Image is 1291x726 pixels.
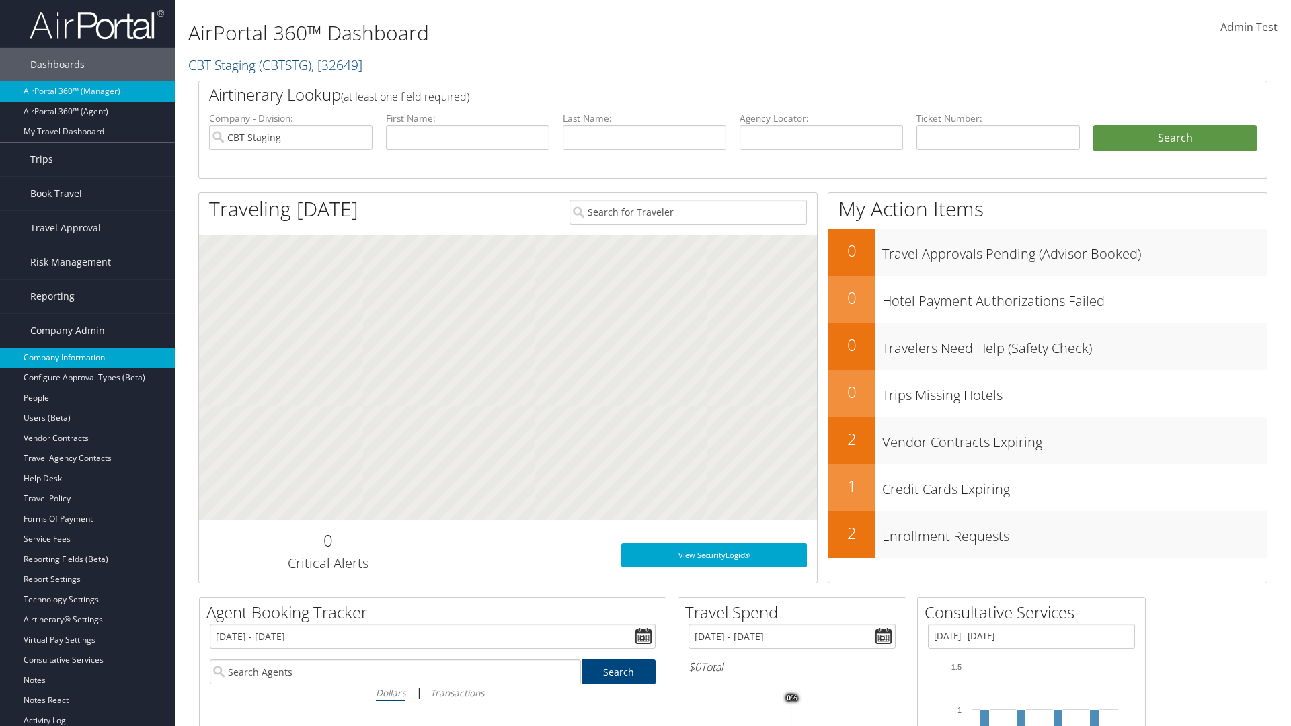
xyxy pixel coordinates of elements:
label: Ticket Number: [916,112,1080,125]
tspan: 0% [787,694,797,702]
h2: 0 [828,239,875,262]
input: Search for Traveler [570,200,807,225]
div: | [210,684,656,701]
h2: 1 [828,475,875,497]
h2: Agent Booking Tracker [206,601,666,624]
span: , [ 32649 ] [311,56,362,74]
a: 2Enrollment Requests [828,511,1267,558]
span: ( CBTSTG ) [259,56,311,74]
a: 0Travelers Need Help (Safety Check) [828,323,1267,370]
a: View SecurityLogic® [621,543,807,567]
a: 2Vendor Contracts Expiring [828,417,1267,464]
tspan: 1.5 [951,663,962,671]
h3: Travelers Need Help (Safety Check) [882,332,1267,358]
i: Dollars [376,686,405,699]
i: Transactions [430,686,484,699]
a: 1Credit Cards Expiring [828,464,1267,511]
h3: Hotel Payment Authorizations Failed [882,285,1267,311]
span: Company Admin [30,314,105,348]
h1: My Action Items [828,195,1267,223]
span: Risk Management [30,245,111,279]
label: Company - Division: [209,112,373,125]
span: Travel Approval [30,211,101,245]
h2: 0 [828,286,875,309]
tspan: 1 [957,706,962,714]
img: airportal-logo.png [30,9,164,40]
h2: 0 [828,380,875,403]
h2: 2 [828,522,875,544]
a: 0Hotel Payment Authorizations Failed [828,276,1267,323]
input: Search Agents [210,659,581,684]
label: First Name: [386,112,549,125]
h1: AirPortal 360™ Dashboard [188,19,914,47]
span: Reporting [30,280,75,313]
h2: 2 [828,428,875,450]
h2: Airtinerary Lookup [209,83,1168,106]
h3: Critical Alerts [209,554,446,573]
label: Last Name: [563,112,726,125]
span: Trips [30,143,53,176]
h3: Travel Approvals Pending (Advisor Booked) [882,238,1267,264]
h3: Vendor Contracts Expiring [882,426,1267,452]
h3: Enrollment Requests [882,520,1267,546]
a: 0Travel Approvals Pending (Advisor Booked) [828,229,1267,276]
span: (at least one field required) [341,89,469,104]
button: Search [1093,125,1257,152]
label: Agency Locator: [740,112,903,125]
h6: Total [689,659,896,674]
span: Book Travel [30,177,82,210]
span: Dashboards [30,48,85,81]
h3: Credit Cards Expiring [882,473,1267,499]
h2: 0 [828,333,875,356]
span: Admin Test [1220,19,1278,34]
a: Search [582,659,656,684]
h2: Consultative Services [925,601,1145,624]
a: Admin Test [1220,7,1278,48]
h1: Traveling [DATE] [209,195,358,223]
h2: 0 [209,529,446,552]
h3: Trips Missing Hotels [882,379,1267,405]
a: 0Trips Missing Hotels [828,370,1267,417]
a: CBT Staging [188,56,362,74]
h2: Travel Spend [685,601,906,624]
span: $0 [689,659,701,674]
